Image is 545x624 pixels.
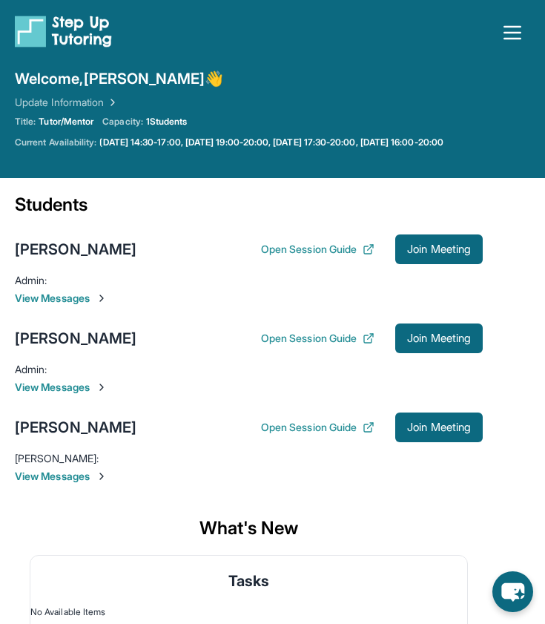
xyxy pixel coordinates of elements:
img: Chevron-Right [96,381,108,393]
a: Update Information [15,95,119,110]
div: [PERSON_NAME] [15,239,136,260]
div: No Available Items [30,606,467,618]
button: Open Session Guide [261,242,374,257]
button: Join Meeting [395,234,483,264]
img: Chevron Right [104,95,119,110]
span: Admin : [15,274,47,286]
span: View Messages [15,380,483,395]
img: logo [15,15,112,47]
span: [PERSON_NAME] : [15,452,99,464]
span: Join Meeting [407,423,471,432]
span: Join Meeting [407,245,471,254]
span: Current Availability: [15,137,96,148]
span: Title: [15,116,36,128]
div: [PERSON_NAME] [15,417,136,438]
button: Join Meeting [395,324,483,353]
span: Capacity: [102,116,143,128]
span: View Messages [15,291,483,306]
button: Join Meeting [395,413,483,442]
span: Tutor/Mentor [39,116,93,128]
img: Chevron-Right [96,470,108,482]
div: [PERSON_NAME] [15,328,136,349]
button: Open Session Guide [261,420,374,435]
span: 1 Students [146,116,188,128]
span: Welcome, [PERSON_NAME] 👋 [15,68,224,89]
span: Admin : [15,363,47,375]
a: [DATE] 14:30-17:00, [DATE] 19:00-20:00, [DATE] 17:30-20:00, [DATE] 16:00-20:00 [99,137,443,148]
div: Students [15,193,483,226]
span: Join Meeting [407,334,471,343]
span: Tasks [228,571,269,591]
span: View Messages [15,469,483,484]
button: chat-button [492,571,533,612]
button: Open Session Guide [261,331,374,346]
div: What's New [15,502,483,555]
img: Chevron-Right [96,292,108,304]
